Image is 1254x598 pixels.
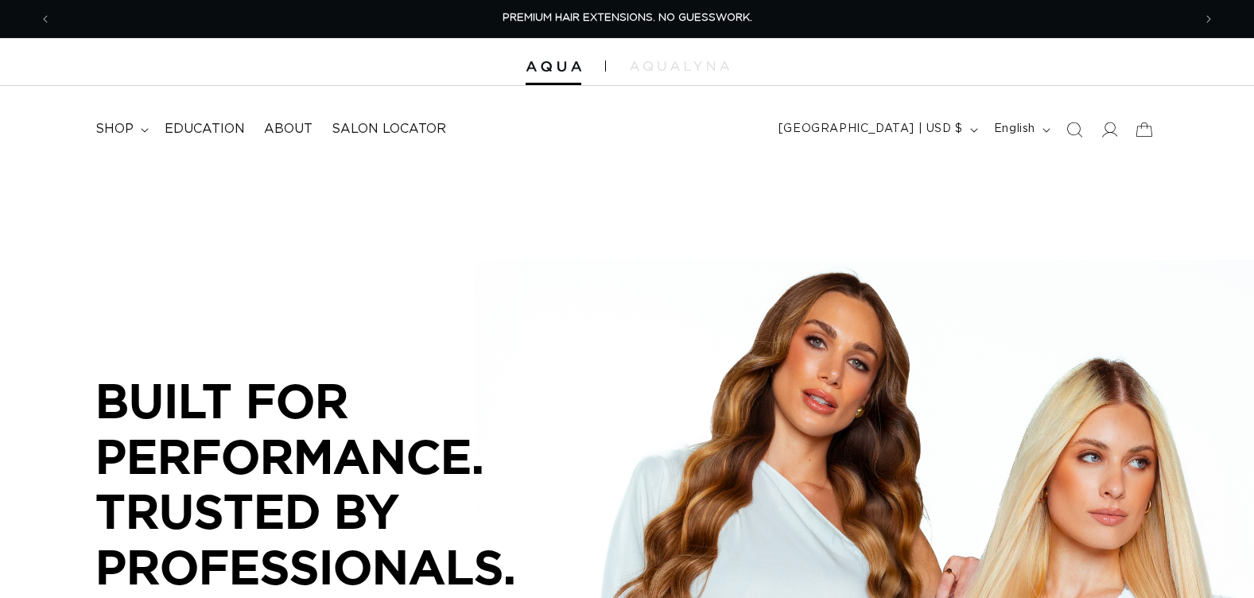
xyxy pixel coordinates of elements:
img: aqualyna.com [630,61,729,71]
span: shop [95,121,134,138]
a: About [254,111,322,147]
span: [GEOGRAPHIC_DATA] | USD $ [778,121,963,138]
span: Education [165,121,245,138]
summary: Search [1057,112,1092,147]
span: PREMIUM HAIR EXTENSIONS. NO GUESSWORK. [503,13,752,23]
span: About [264,121,313,138]
button: Previous announcement [28,4,63,34]
summary: shop [86,111,155,147]
img: Aqua Hair Extensions [526,61,581,72]
a: Education [155,111,254,147]
button: English [984,115,1057,145]
p: BUILT FOR PERFORMANCE. TRUSTED BY PROFESSIONALS. [95,373,573,594]
button: [GEOGRAPHIC_DATA] | USD $ [769,115,984,145]
span: Salon Locator [332,121,446,138]
span: English [994,121,1035,138]
button: Next announcement [1191,4,1226,34]
a: Salon Locator [322,111,456,147]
